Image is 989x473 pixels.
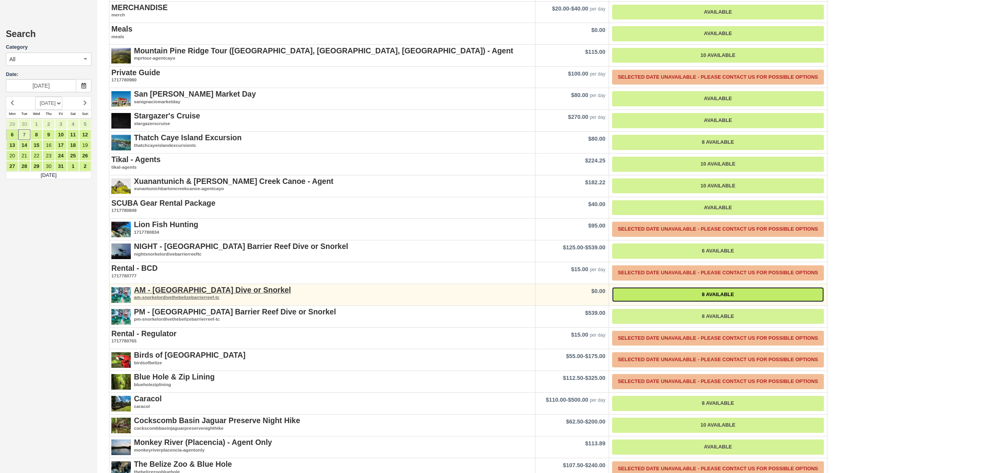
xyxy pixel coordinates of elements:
[612,309,824,324] a: 8 Available
[30,129,42,140] a: 8
[612,26,824,41] a: Available
[6,129,18,140] a: 6
[111,199,215,207] strong: SCUBA Gear Rental Package
[111,221,131,240] img: S62-1
[571,5,588,12] span: $40.00
[134,307,336,316] strong: PM - [GEOGRAPHIC_DATA] Barrier Reef Dive or Snorkel
[585,353,605,359] span: $175.00
[111,207,533,214] em: 1717780849
[563,244,583,251] span: $125.00
[6,150,18,161] a: 20
[590,93,605,98] em: per day
[134,220,198,229] strong: Lion Fish Hunting
[55,161,67,171] a: 31
[111,34,533,40] em: meals
[111,294,533,301] em: am-snorkelordivethebelizebarrierreef-tc
[111,273,533,279] em: 1717780777
[111,351,533,366] a: Birds of [GEOGRAPHIC_DATA]birdsofbelize
[588,136,605,142] span: $80.00
[111,286,131,305] img: S294-1
[42,129,55,140] a: 9
[18,129,30,140] a: 7
[111,112,131,131] img: S308-1
[6,171,92,179] td: [DATE]
[568,114,588,120] span: $270.00
[585,179,605,185] span: $182.22
[585,418,605,425] span: $200.00
[55,119,67,129] a: 3
[111,417,533,431] a: Cockscomb Basin Jaguar Preserve Night Hikecockscombbasinjaguarpreservenighthike
[591,288,605,294] span: $0.00
[563,462,605,468] span: -
[612,222,824,237] a: Selected Date Unavailable - Please contact us for possible options
[111,112,533,127] a: Stargazer's Cruisestargazerscruise
[67,110,79,118] th: Sat
[591,27,605,33] span: $0.00
[612,374,824,389] a: Selected Date Unavailable - Please contact us for possible options
[111,417,131,436] img: S104-1
[111,155,160,164] strong: Tikal - Agents
[111,395,533,409] a: Caracolcaracol
[67,129,79,140] a: 11
[42,150,55,161] a: 23
[79,140,91,150] a: 19
[552,5,569,12] span: $20.00
[568,397,588,403] span: $500.00
[612,352,824,367] a: Selected Date Unavailable - Please contact us for possible options
[79,150,91,161] a: 26
[134,394,162,403] strong: Caracol
[571,266,588,272] span: $15.00
[111,142,533,149] em: thatchcayeislandexcursiontc
[79,129,91,140] a: 12
[612,135,824,150] a: 8 Available
[134,460,232,468] strong: The Belize Zoo & Blue Hole
[67,161,79,171] a: 1
[612,91,824,106] a: Available
[111,164,533,171] em: tikal-agents
[111,134,131,153] img: S296-3
[111,47,131,66] img: S282-1
[111,242,131,262] img: S297-1
[546,397,588,403] span: -
[111,155,533,170] a: Tikal - Agentstikal-agents
[590,115,605,120] em: per day
[111,330,533,344] a: Rental - Regulator1717780765
[111,177,533,192] a: Xuanantunich & [PERSON_NAME] Creek Canoe - Agentxunantunichbartoncreekcanoe-agentcayo
[111,3,168,12] strong: MERCHANDISE
[563,244,605,251] span: -
[111,438,131,458] img: S286-1
[134,133,242,142] strong: Thatch Caye Island Excursion
[111,99,533,105] em: sanignaciomarketday
[134,438,272,447] strong: Monkey River (Placencia) - Agent Only
[590,332,605,338] em: per day
[111,90,131,109] img: S163-1
[111,4,533,18] a: MERCHANDISEmerch
[42,140,55,150] a: 16
[111,221,533,235] a: Lion Fish Hunting1717780834
[6,119,18,129] a: 29
[612,244,824,259] a: 6 Available
[67,119,79,129] a: 4
[134,372,215,381] strong: Blue Hole & Zip Lining
[612,178,824,194] a: 10 Available
[588,222,605,229] span: $95.00
[612,48,824,63] a: 10 Available
[111,177,131,197] img: S280-1
[111,120,533,127] em: stargazerscruise
[612,5,824,20] a: Available
[590,397,605,403] em: per day
[6,161,18,171] a: 27
[30,110,42,118] th: Wed
[590,6,605,12] em: per day
[111,360,533,366] em: birdsofbelize
[18,110,30,118] th: Tue
[571,92,588,98] span: $80.00
[134,242,348,251] strong: NIGHT - [GEOGRAPHIC_DATA] Barrier Reef Dive or Snorkel
[134,111,200,120] strong: Stargazer's Cruise
[134,286,291,294] strong: AM - [GEOGRAPHIC_DATA] Dive or Snorkel
[42,161,55,171] a: 30
[612,439,824,455] a: Available
[546,397,566,403] span: $110.00
[111,251,533,258] em: nightsnorkelordivebarrierreeftc
[6,140,18,150] a: 13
